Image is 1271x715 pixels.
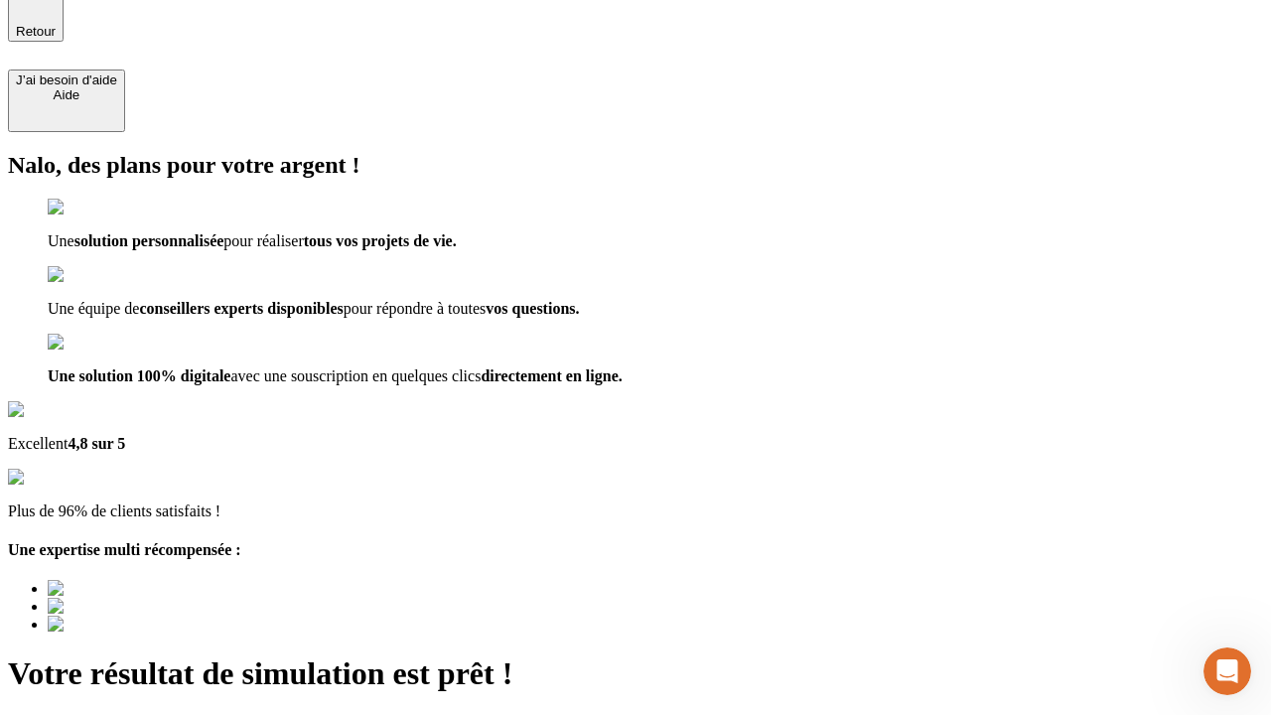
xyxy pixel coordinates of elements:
[344,300,487,317] span: pour répondre à toutes
[304,232,457,249] span: tous vos projets de vie.
[74,232,224,249] span: solution personnalisée
[16,87,117,102] div: Aide
[48,199,133,216] img: checkmark
[8,401,123,419] img: Google Review
[1203,647,1251,695] iframe: Intercom live chat
[8,469,106,487] img: reviews stars
[223,232,303,249] span: pour réaliser
[48,232,74,249] span: Une
[230,367,481,384] span: avec une souscription en quelques clics
[481,367,622,384] span: directement en ligne.
[68,435,125,452] span: 4,8 sur 5
[48,367,230,384] span: Une solution 100% digitale
[8,655,1263,692] h1: Votre résultat de simulation est prêt !
[48,266,133,284] img: checkmark
[8,70,125,132] button: J’ai besoin d'aideAide
[8,435,68,452] span: Excellent
[486,300,579,317] span: vos questions.
[8,502,1263,520] p: Plus de 96% de clients satisfaits !
[48,300,139,317] span: Une équipe de
[48,334,133,352] img: checkmark
[48,580,231,598] img: Best savings advice award
[16,24,56,39] span: Retour
[8,541,1263,559] h4: Une expertise multi récompensée :
[48,598,231,616] img: Best savings advice award
[16,72,117,87] div: J’ai besoin d'aide
[139,300,343,317] span: conseillers experts disponibles
[8,152,1263,179] h2: Nalo, des plans pour votre argent !
[48,616,231,634] img: Best savings advice award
